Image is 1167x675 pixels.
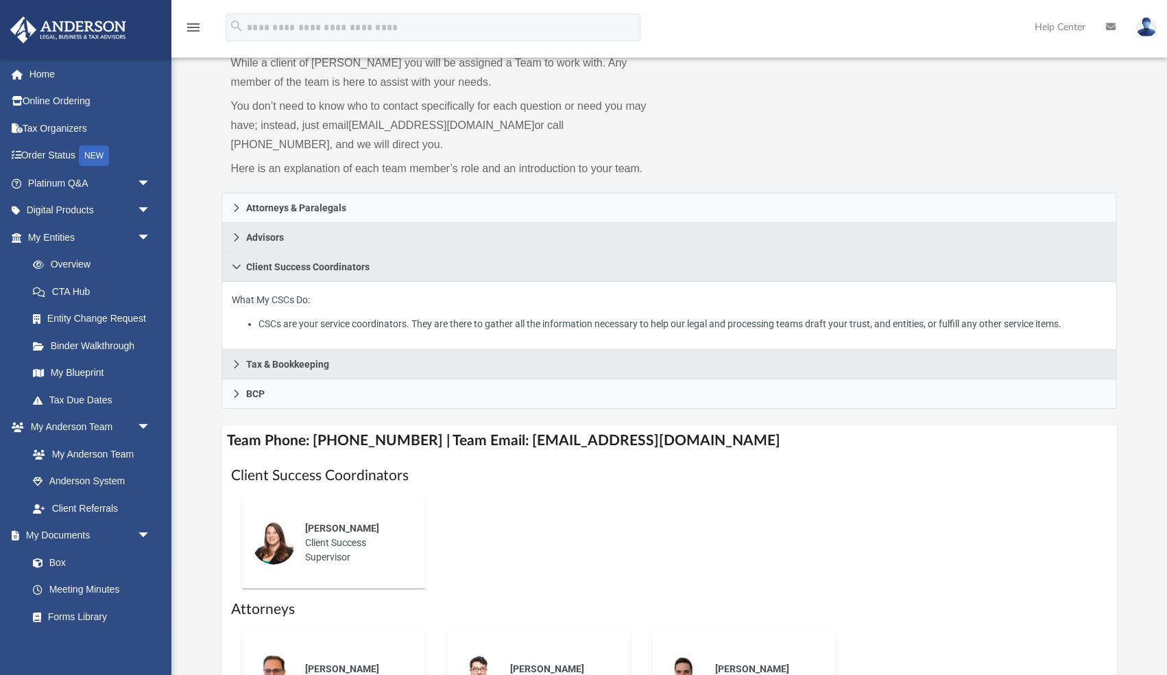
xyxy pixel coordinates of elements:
[19,386,171,414] a: Tax Due Dates
[231,54,660,92] p: While a client of [PERSON_NAME] you will be assigned a Team to work with. Any member of the team ...
[221,379,1118,409] a: BCP
[10,142,171,170] a: Order StatusNEW
[715,663,789,674] span: [PERSON_NAME]
[305,663,379,674] span: [PERSON_NAME]
[221,193,1118,223] a: Attorneys & Paralegals
[246,359,329,369] span: Tax & Bookkeeping
[137,414,165,442] span: arrow_drop_down
[231,600,1108,619] h1: Attorneys
[510,663,584,674] span: [PERSON_NAME]
[137,169,165,198] span: arrow_drop_down
[232,292,1107,333] p: What My CSCs Do:
[221,223,1118,252] a: Advisors
[19,251,171,279] a: Overview
[246,203,346,213] span: Attorneys & Paralegals
[246,389,265,399] span: BCP
[10,115,171,142] a: Tax Organizers
[19,359,165,387] a: My Blueprint
[185,19,202,36] i: menu
[6,16,130,43] img: Anderson Advisors Platinum Portal
[305,523,379,534] span: [PERSON_NAME]
[246,262,370,272] span: Client Success Coordinators
[19,440,158,468] a: My Anderson Team
[137,522,165,550] span: arrow_drop_down
[19,468,165,495] a: Anderson System
[10,88,171,115] a: Online Ordering
[19,576,165,604] a: Meeting Minutes
[258,316,1107,333] li: CSCs are your service coordinators. They are there to gather all the information necessary to hel...
[221,350,1118,379] a: Tax & Bookkeeping
[10,522,165,549] a: My Documentsarrow_drop_down
[296,512,416,574] div: Client Success Supervisor
[229,19,244,34] i: search
[19,603,158,630] a: Forms Library
[19,495,165,522] a: Client Referrals
[79,145,109,166] div: NEW
[10,169,171,197] a: Platinum Q&Aarrow_drop_down
[185,26,202,36] a: menu
[19,278,171,305] a: CTA Hub
[137,197,165,225] span: arrow_drop_down
[221,425,1118,456] h4: Team Phone: [PHONE_NUMBER] | Team Email: [EMAIL_ADDRESS][DOMAIN_NAME]
[246,233,284,242] span: Advisors
[221,252,1118,282] a: Client Success Coordinators
[10,414,165,441] a: My Anderson Teamarrow_drop_down
[252,521,296,565] img: thumbnail
[231,97,660,154] p: You don’t need to know who to contact specifically for each question or need you may have; instea...
[348,119,534,131] a: [EMAIL_ADDRESS][DOMAIN_NAME]
[221,282,1118,350] div: Client Success Coordinators
[10,60,171,88] a: Home
[19,305,171,333] a: Entity Change Request
[137,224,165,252] span: arrow_drop_down
[19,332,171,359] a: Binder Walkthrough
[10,197,171,224] a: Digital Productsarrow_drop_down
[1136,17,1157,37] img: User Pic
[10,224,171,251] a: My Entitiesarrow_drop_down
[231,159,660,178] p: Here is an explanation of each team member’s role and an introduction to your team.
[231,466,1108,486] h1: Client Success Coordinators
[19,549,158,576] a: Box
